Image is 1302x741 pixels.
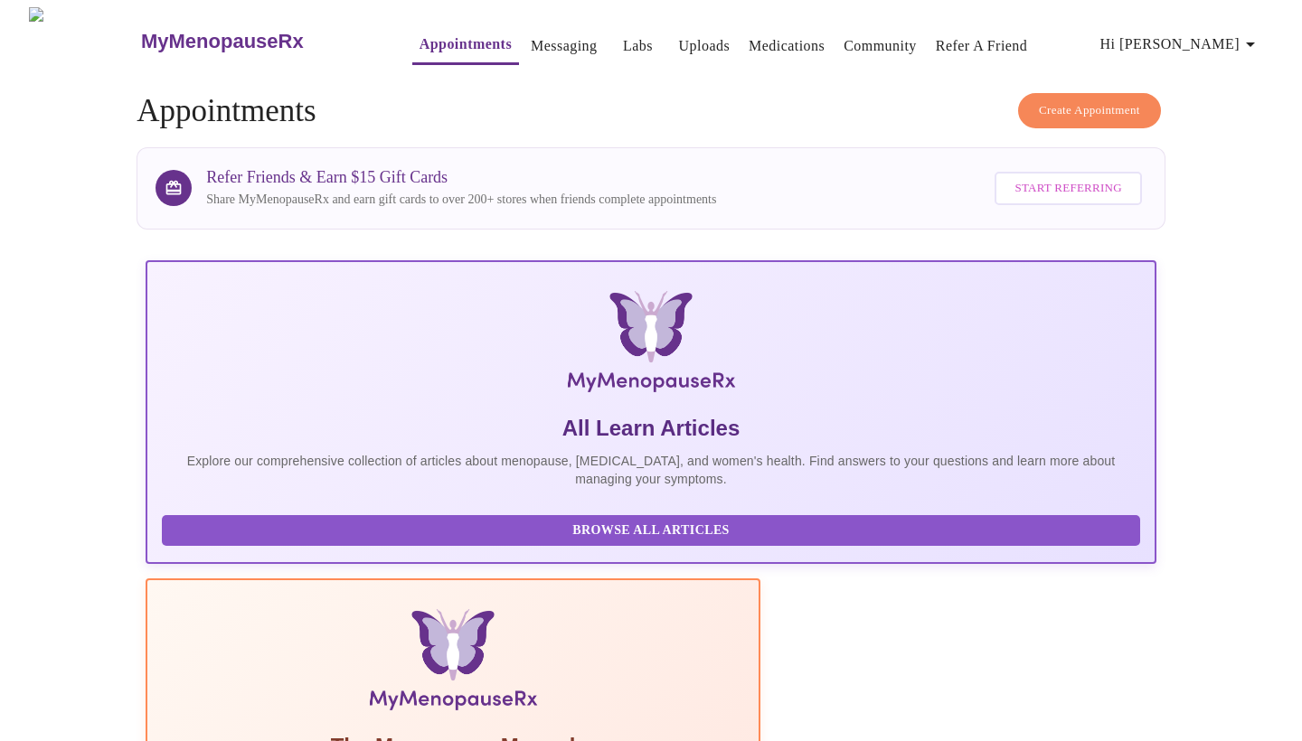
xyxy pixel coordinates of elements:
[137,93,1165,129] h4: Appointments
[141,30,304,53] h3: MyMenopauseRx
[531,33,597,59] a: Messaging
[206,191,716,209] p: Share MyMenopauseRx and earn gift cards to over 200+ stores when friends complete appointments
[162,414,1140,443] h5: All Learn Articles
[162,521,1145,537] a: Browse All Articles
[995,172,1141,205] button: Start Referring
[524,28,604,64] button: Messaging
[929,28,1035,64] button: Refer a Friend
[679,33,731,59] a: Uploads
[138,10,375,73] a: MyMenopauseRx
[1093,26,1269,62] button: Hi [PERSON_NAME]
[162,515,1140,547] button: Browse All Articles
[741,28,832,64] button: Medications
[206,168,716,187] h3: Refer Friends & Earn $15 Gift Cards
[162,452,1140,488] p: Explore our comprehensive collection of articles about menopause, [MEDICAL_DATA], and women's hea...
[29,7,138,75] img: MyMenopauseRx Logo
[936,33,1028,59] a: Refer a Friend
[412,26,519,65] button: Appointments
[420,32,512,57] a: Appointments
[623,33,653,59] a: Labs
[609,28,667,64] button: Labs
[180,520,1122,542] span: Browse All Articles
[844,33,917,59] a: Community
[990,163,1146,214] a: Start Referring
[836,28,924,64] button: Community
[1100,32,1261,57] span: Hi [PERSON_NAME]
[314,291,988,399] img: MyMenopauseRx Logo
[254,609,651,718] img: Menopause Manual
[1018,93,1161,128] button: Create Appointment
[1014,178,1121,199] span: Start Referring
[1039,100,1140,121] span: Create Appointment
[672,28,738,64] button: Uploads
[749,33,825,59] a: Medications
